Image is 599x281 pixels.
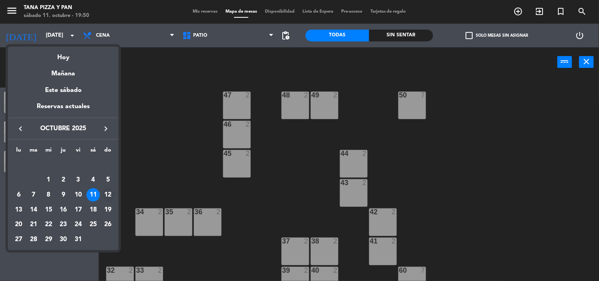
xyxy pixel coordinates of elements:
td: 31 de octubre de 2025 [71,232,86,247]
td: 6 de octubre de 2025 [11,187,26,202]
div: Hoy [8,47,118,63]
div: Reservas actuales [8,101,118,118]
div: 18 [86,203,100,217]
td: 26 de octubre de 2025 [101,217,116,232]
i: keyboard_arrow_left [16,124,25,133]
div: 9 [56,188,70,202]
td: 22 de octubre de 2025 [41,217,56,232]
td: 8 de octubre de 2025 [41,187,56,202]
td: 20 de octubre de 2025 [11,217,26,232]
th: jueves [56,146,71,158]
td: 28 de octubre de 2025 [26,232,41,247]
td: 7 de octubre de 2025 [26,187,41,202]
td: 19 de octubre de 2025 [101,202,116,217]
div: 31 [71,233,85,246]
td: 16 de octubre de 2025 [56,202,71,217]
div: 10 [71,188,85,202]
div: 16 [56,203,70,217]
div: 4 [86,173,100,187]
th: lunes [11,146,26,158]
div: 22 [42,218,55,231]
td: 11 de octubre de 2025 [86,187,101,202]
div: 11 [86,188,100,202]
td: 14 de octubre de 2025 [26,202,41,217]
td: 17 de octubre de 2025 [71,202,86,217]
td: 5 de octubre de 2025 [101,172,116,187]
th: viernes [71,146,86,158]
div: 23 [56,218,70,231]
div: 15 [42,203,55,217]
i: keyboard_arrow_right [101,124,111,133]
td: 3 de octubre de 2025 [71,172,86,187]
button: keyboard_arrow_right [99,124,113,134]
div: 1 [42,173,55,187]
div: 19 [101,203,115,217]
td: 4 de octubre de 2025 [86,172,101,187]
div: 8 [42,188,55,202]
div: Este sábado [8,79,118,101]
th: martes [26,146,41,158]
td: 29 de octubre de 2025 [41,232,56,247]
div: 13 [12,203,25,217]
div: 20 [12,218,25,231]
div: 21 [27,218,40,231]
td: 12 de octubre de 2025 [101,187,116,202]
td: 21 de octubre de 2025 [26,217,41,232]
div: 12 [101,188,115,202]
div: 26 [101,218,115,231]
div: 2 [56,173,70,187]
div: 17 [71,203,85,217]
div: 24 [71,218,85,231]
td: 24 de octubre de 2025 [71,217,86,232]
div: 14 [27,203,40,217]
div: 5 [101,173,115,187]
td: 13 de octubre de 2025 [11,202,26,217]
td: OCT. [11,158,115,173]
div: Mañana [8,63,118,79]
td: 25 de octubre de 2025 [86,217,101,232]
div: 29 [42,233,55,246]
div: 3 [71,173,85,187]
td: 18 de octubre de 2025 [86,202,101,217]
div: 25 [86,218,100,231]
td: 30 de octubre de 2025 [56,232,71,247]
div: 27 [12,233,25,246]
td: 15 de octubre de 2025 [41,202,56,217]
td: 9 de octubre de 2025 [56,187,71,202]
span: octubre 2025 [28,124,99,134]
div: 6 [12,188,25,202]
td: 10 de octubre de 2025 [71,187,86,202]
td: 27 de octubre de 2025 [11,232,26,247]
div: 28 [27,233,40,246]
th: sábado [86,146,101,158]
td: 23 de octubre de 2025 [56,217,71,232]
th: miércoles [41,146,56,158]
div: 30 [56,233,70,246]
th: domingo [101,146,116,158]
td: 1 de octubre de 2025 [41,172,56,187]
div: 7 [27,188,40,202]
td: 2 de octubre de 2025 [56,172,71,187]
button: keyboard_arrow_left [13,124,28,134]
